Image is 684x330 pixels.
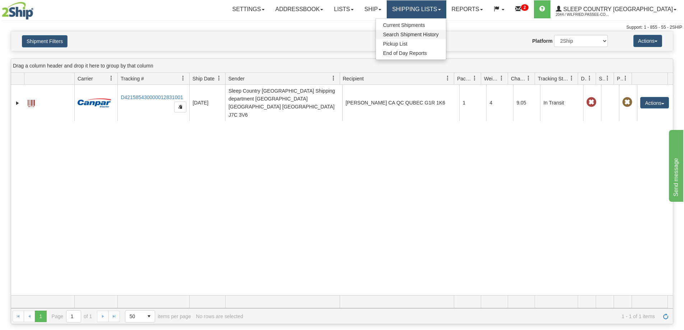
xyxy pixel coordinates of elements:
a: Charge filter column settings [522,72,535,84]
a: Weight filter column settings [495,72,508,84]
span: 2044 / Wilfried.Passee-Coutrin [556,11,610,18]
td: 1 [459,85,486,121]
span: Ship Date [192,75,214,82]
td: Sleep Country [GEOGRAPHIC_DATA] Shipping department [GEOGRAPHIC_DATA] [GEOGRAPHIC_DATA] [GEOGRAPH... [225,85,342,121]
a: Sleep Country [GEOGRAPHIC_DATA] 2044 / Wilfried.Passee-Coutrin [550,0,682,18]
span: Page 1 [35,311,46,322]
img: 14 - Canpar [78,98,111,107]
td: 4 [486,85,513,121]
span: Tracking # [121,75,144,82]
button: Actions [640,97,669,108]
a: Pickup List [376,39,446,48]
button: Actions [633,35,662,47]
sup: 2 [521,4,529,11]
a: Tracking # filter column settings [177,72,189,84]
a: Carrier filter column settings [105,72,117,84]
span: Tracking Status [538,75,569,82]
a: Expand [14,99,21,107]
span: items per page [125,310,191,322]
a: Settings [227,0,270,18]
span: Page of 1 [52,310,92,322]
span: Page sizes drop down [125,310,155,322]
span: Delivery Status [581,75,587,82]
div: Send message [5,4,66,13]
span: Sender [228,75,245,82]
button: Copy to clipboard [174,102,186,112]
a: Refresh [660,311,671,322]
div: grid grouping header [11,59,673,73]
span: Pickup Status [617,75,623,82]
span: Weight [484,75,499,82]
a: Delivery Status filter column settings [583,72,596,84]
span: 1 - 1 of 1 items [248,313,655,319]
a: Recipient filter column settings [442,72,454,84]
td: [PERSON_NAME] CA QC QUBEC G1R 1K6 [342,85,459,121]
span: Charge [511,75,526,82]
span: Carrier [78,75,93,82]
a: Addressbook [270,0,329,18]
a: Ship [359,0,387,18]
span: Current Shipments [383,22,425,28]
div: Support: 1 - 855 - 55 - 2SHIP [2,24,682,31]
a: Label [28,97,35,108]
label: Platform [532,37,553,45]
span: End of Day Reports [383,50,427,56]
td: [DATE] [189,85,225,121]
a: D421585430000012831001 [121,94,183,100]
input: Page 1 [66,311,81,322]
div: No rows are selected [196,313,243,319]
span: select [143,311,155,322]
span: Pickup Not Assigned [622,97,632,107]
a: 2 [510,0,534,18]
span: Late [586,97,596,107]
span: Pickup List [383,41,408,47]
iframe: chat widget [667,128,683,201]
a: Shipment Issues filter column settings [601,72,614,84]
a: Ship Date filter column settings [213,72,225,84]
span: Packages [457,75,472,82]
a: Sender filter column settings [327,72,340,84]
td: In Transit [540,85,583,121]
a: End of Day Reports [376,48,446,58]
span: 50 [130,313,139,320]
img: logo2044.jpg [2,2,33,20]
a: Search Shipment History [376,30,446,39]
a: Tracking Status filter column settings [566,72,578,84]
span: Recipient [343,75,364,82]
a: Current Shipments [376,20,446,30]
button: Shipment Filters [22,35,68,47]
span: Sleep Country [GEOGRAPHIC_DATA] [562,6,673,12]
a: Packages filter column settings [469,72,481,84]
a: Lists [329,0,359,18]
a: Shipping lists [387,0,446,18]
span: Search Shipment History [383,32,439,37]
a: Reports [446,0,488,18]
span: Shipment Issues [599,75,605,82]
a: Pickup Status filter column settings [619,72,632,84]
td: 9.05 [513,85,540,121]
